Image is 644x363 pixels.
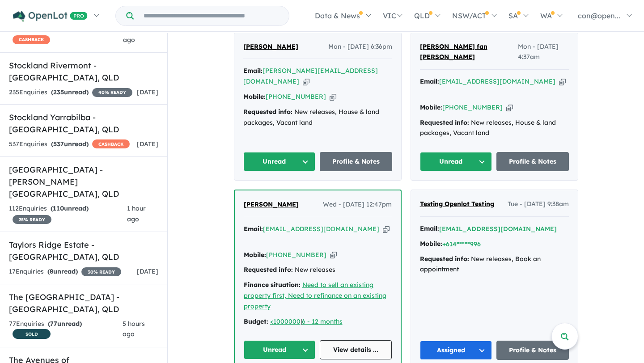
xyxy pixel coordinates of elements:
[51,140,89,148] strong: ( unread)
[244,340,316,359] button: Unread
[243,67,263,75] strong: Email:
[420,199,494,210] a: Testing Openlot Testing
[578,11,620,20] span: con@open...
[123,320,145,338] span: 5 hours ago
[420,254,569,275] div: New releases, Book an appointment
[9,24,123,46] div: 1224 Enquir ies
[266,93,326,101] a: [PHONE_NUMBER]
[559,77,566,86] button: Copy
[137,88,158,96] span: [DATE]
[244,200,299,208] span: [PERSON_NAME]
[243,42,298,52] a: [PERSON_NAME]
[9,59,158,84] h5: Stockland Rivermont - [GEOGRAPHIC_DATA] , QLD
[302,317,343,325] a: 6 - 12 months
[53,88,64,96] span: 235
[420,341,492,360] button: Assigned
[127,204,146,223] span: 1 hour ago
[244,265,392,275] div: New releases
[420,42,487,61] span: [PERSON_NAME] fan [PERSON_NAME]
[243,107,392,128] div: New releases, House & land packages, Vacant land
[53,140,64,148] span: 537
[9,87,132,98] div: 235 Enquir ies
[48,320,82,328] strong: ( unread)
[9,164,158,200] h5: [GEOGRAPHIC_DATA] - [PERSON_NAME][GEOGRAPHIC_DATA] , QLD
[496,341,569,360] a: Profile & Notes
[323,199,392,210] span: Wed - [DATE] 12:47pm
[243,42,298,51] span: [PERSON_NAME]
[51,204,89,212] strong: ( unread)
[50,320,57,328] span: 77
[320,340,392,359] a: View details ...
[506,103,513,112] button: Copy
[303,77,309,86] button: Copy
[53,204,64,212] span: 110
[243,152,316,171] button: Unread
[328,42,392,52] span: Mon - [DATE] 6:36pm
[420,240,442,248] strong: Mobile:
[13,329,51,339] span: SOLD
[420,118,469,127] strong: Requested info:
[244,317,392,327] div: |
[9,111,158,135] h5: Stockland Yarrabilba - [GEOGRAPHIC_DATA] , QLD
[420,200,494,208] span: Testing Openlot Testing
[244,281,301,289] strong: Finance situation:
[9,239,158,263] h5: Taylors Ridge Estate - [GEOGRAPHIC_DATA] , QLD
[13,35,50,44] span: CASHBACK
[270,317,301,325] a: <1000000
[9,139,130,150] div: 537 Enquir ies
[508,199,569,210] span: Tue - [DATE] 9:38am
[13,11,88,22] img: Openlot PRO Logo White
[244,251,266,259] strong: Mobile:
[330,250,337,260] button: Copy
[243,93,266,101] strong: Mobile:
[420,255,469,263] strong: Requested info:
[244,225,263,233] strong: Email:
[92,139,130,148] span: CASHBACK
[9,203,127,225] div: 112 Enquir ies
[320,152,392,171] a: Profile & Notes
[243,67,378,85] a: [PERSON_NAME][EMAIL_ADDRESS][DOMAIN_NAME]
[383,224,390,234] button: Copy
[244,317,268,325] strong: Budget:
[244,199,299,210] a: [PERSON_NAME]
[442,103,503,111] a: [PHONE_NUMBER]
[92,88,132,97] span: 40 % READY
[420,77,439,85] strong: Email:
[123,25,149,44] span: 22 hours ago
[243,108,292,116] strong: Requested info:
[137,267,158,275] span: [DATE]
[439,77,555,85] a: [EMAIL_ADDRESS][DOMAIN_NAME]
[13,215,51,224] span: 25 % READY
[137,140,158,148] span: [DATE]
[330,92,336,101] button: Copy
[420,224,439,232] strong: Email:
[9,291,158,315] h5: The [GEOGRAPHIC_DATA] - [GEOGRAPHIC_DATA] , QLD
[420,103,442,111] strong: Mobile:
[420,118,569,139] div: New releases, House & land packages, Vacant land
[439,224,557,234] button: [EMAIL_ADDRESS][DOMAIN_NAME]
[244,266,293,274] strong: Requested info:
[266,251,326,259] a: [PHONE_NUMBER]
[136,6,287,25] input: Try estate name, suburb, builder or developer
[518,42,569,63] span: Mon - [DATE] 4:37am
[263,225,379,233] a: [EMAIL_ADDRESS][DOMAIN_NAME]
[50,267,53,275] span: 8
[81,267,121,276] span: 30 % READY
[9,319,123,341] div: 77 Enquir ies
[496,152,569,171] a: Profile & Notes
[420,42,518,63] a: [PERSON_NAME] fan [PERSON_NAME]
[244,281,386,310] a: Need to sell an existing property first, Need to refinance on an existing property
[51,88,89,96] strong: ( unread)
[9,266,121,277] div: 17 Enquir ies
[420,152,492,171] button: Unread
[47,267,78,275] strong: ( unread)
